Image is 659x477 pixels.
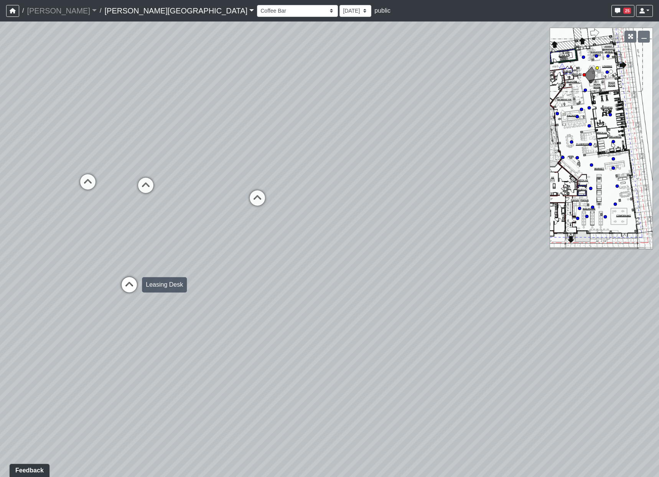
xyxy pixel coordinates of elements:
a: [PERSON_NAME][GEOGRAPHIC_DATA] [104,3,254,18]
iframe: Ybug feedback widget [6,462,51,477]
div: Leasing Desk [142,277,187,292]
span: / [19,3,27,18]
a: [PERSON_NAME] [27,3,97,18]
span: public [374,7,390,14]
span: 25 [623,8,631,14]
span: / [97,3,104,18]
button: 25 [611,5,634,17]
